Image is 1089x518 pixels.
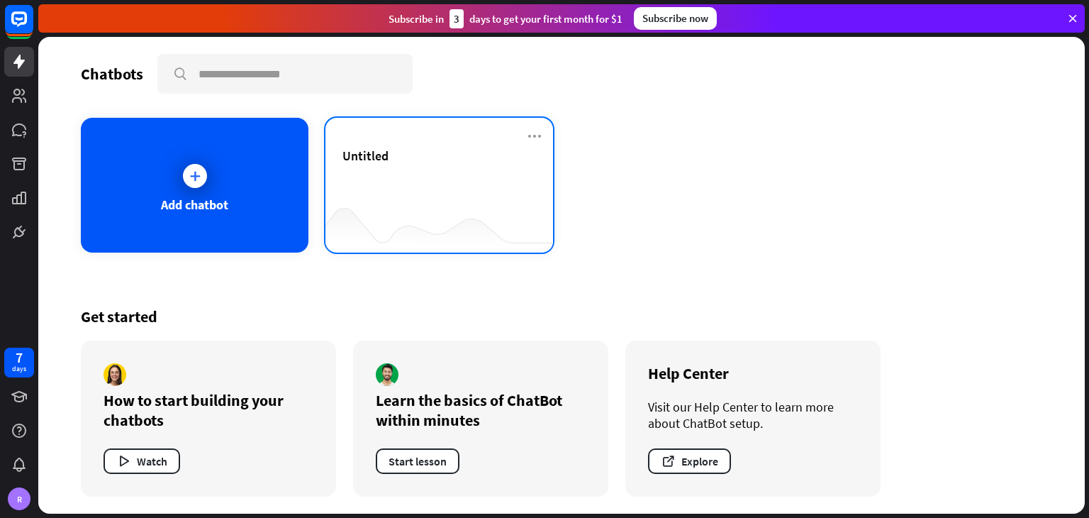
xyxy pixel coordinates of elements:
div: 3 [449,9,464,28]
img: author [104,363,126,386]
div: Add chatbot [161,197,228,213]
div: Get started [81,307,1042,326]
div: days [12,364,26,374]
div: Subscribe now [634,7,717,30]
div: 7 [16,351,23,364]
div: Visit our Help Center to learn more about ChatBot setup. [648,399,858,431]
button: Open LiveChat chat widget [11,6,54,48]
a: 7 days [4,348,34,378]
div: How to start building your chatbots [104,390,313,430]
div: Subscribe in days to get your first month for $1 [389,9,622,28]
div: R [8,487,30,510]
button: Explore [648,448,731,474]
div: Chatbots [81,64,143,84]
div: Learn the basics of ChatBot within minutes [376,390,586,430]
button: Watch [104,448,180,474]
span: Untitled [342,148,389,164]
button: Start lesson [376,448,459,474]
div: Help Center [648,363,858,383]
img: author [376,363,398,386]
